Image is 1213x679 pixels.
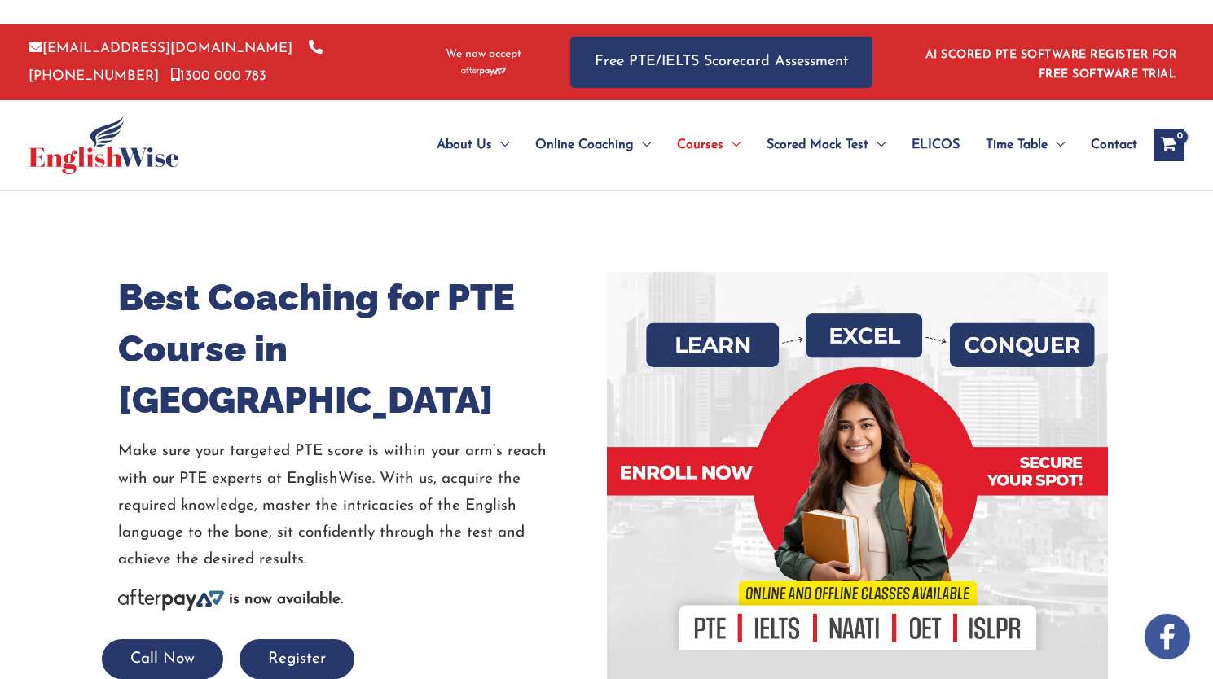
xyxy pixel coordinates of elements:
span: Menu Toggle [723,116,741,173]
button: Register [240,639,354,679]
a: 1300 000 783 [171,69,266,83]
b: is now available. [229,592,343,607]
h1: Best Coaching for PTE Course in [GEOGRAPHIC_DATA] [118,272,595,426]
p: Make sure your targeted PTE score is within your arm’s reach with our PTE experts at EnglishWise.... [118,438,595,573]
span: We now accept [446,46,521,63]
a: Scored Mock TestMenu Toggle [754,116,899,173]
a: About UsMenu Toggle [424,116,522,173]
span: Menu Toggle [1048,116,1065,173]
span: Scored Mock Test [767,116,868,173]
a: ELICOS [899,116,973,173]
a: View Shopping Cart, empty [1154,129,1184,161]
a: Time TableMenu Toggle [973,116,1078,173]
span: Menu Toggle [868,116,886,173]
span: Menu Toggle [634,116,651,173]
span: Time Table [986,116,1048,173]
button: Call Now [102,639,223,679]
img: Afterpay-Logo [461,67,506,76]
a: [EMAIL_ADDRESS][DOMAIN_NAME] [29,42,292,55]
a: Contact [1078,116,1137,173]
a: [PHONE_NUMBER] [29,42,323,82]
nav: Site Navigation: Main Menu [398,116,1137,173]
a: Register [240,651,354,667]
a: Online CoachingMenu Toggle [522,116,664,173]
span: ELICOS [912,116,960,173]
span: Menu Toggle [492,116,509,173]
span: Contact [1091,116,1137,173]
img: cropped-ew-logo [29,116,179,174]
a: Call Now [102,651,223,667]
img: Afterpay-Logo [118,589,224,611]
a: AI SCORED PTE SOFTWARE REGISTER FOR FREE SOFTWARE TRIAL [925,49,1177,81]
a: CoursesMenu Toggle [664,116,754,173]
span: Courses [677,116,723,173]
span: About Us [437,116,492,173]
aside: Header Widget 1 [916,36,1184,89]
img: white-facebook.png [1145,614,1190,659]
a: Free PTE/IELTS Scorecard Assessment [570,37,872,88]
span: Online Coaching [535,116,634,173]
